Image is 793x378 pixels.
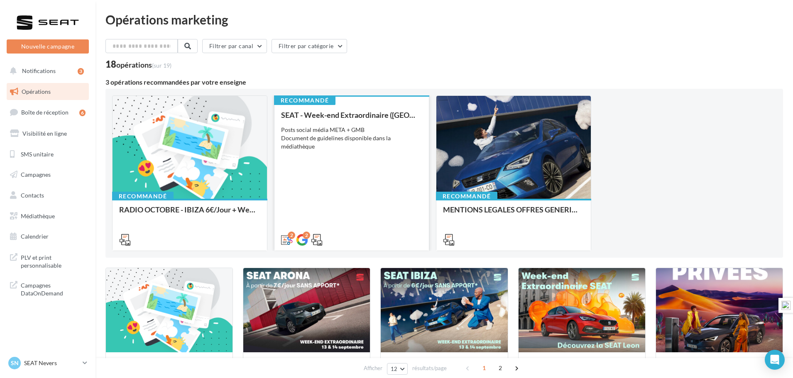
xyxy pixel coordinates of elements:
[21,280,86,298] span: Campagnes DataOnDemand
[21,233,49,240] span: Calendrier
[274,96,335,105] div: Recommandé
[21,171,51,178] span: Campagnes
[21,252,86,270] span: PLV et print personnalisable
[5,207,91,225] a: Médiathèque
[412,364,447,372] span: résultats/page
[303,232,310,239] div: 2
[202,39,267,53] button: Filtrer par canal
[5,62,87,80] button: Notifications 3
[22,88,51,95] span: Opérations
[7,39,89,54] button: Nouvelle campagne
[5,83,91,100] a: Opérations
[494,361,507,375] span: 2
[105,79,783,85] div: 3 opérations recommandées par votre enseigne
[443,205,584,222] div: MENTIONS LEGALES OFFRES GENERIQUES PRESSE 2025
[22,130,67,137] span: Visibilité en ligne
[5,125,91,142] a: Visibilité en ligne
[22,67,56,74] span: Notifications
[152,62,171,69] span: (sur 19)
[391,366,398,372] span: 12
[5,103,91,121] a: Boîte de réception6
[364,364,382,372] span: Afficher
[765,350,785,370] div: Open Intercom Messenger
[105,60,171,69] div: 18
[387,363,408,375] button: 12
[11,359,19,367] span: SN
[21,150,54,157] span: SMS unitaire
[5,166,91,183] a: Campagnes
[281,111,422,119] div: SEAT - Week-end Extraordinaire ([GEOGRAPHIC_DATA]) - OCTOBRE
[477,361,491,375] span: 1
[79,110,86,116] div: 6
[24,359,79,367] p: SEAT Nevers
[5,146,91,163] a: SMS unitaire
[21,192,44,199] span: Contacts
[7,355,89,371] a: SN SEAT Nevers
[5,228,91,245] a: Calendrier
[78,68,84,75] div: 3
[288,232,295,239] div: 2
[272,39,347,53] button: Filtrer par catégorie
[436,192,497,201] div: Recommandé
[281,126,422,151] div: Posts social média META + GMB Document de guidelines disponible dans la médiathèque
[5,187,91,204] a: Contacts
[105,13,783,26] div: Opérations marketing
[21,109,69,116] span: Boîte de réception
[5,249,91,273] a: PLV et print personnalisable
[119,205,260,222] div: RADIO OCTOBRE - IBIZA 6€/Jour + Week-end extraordinaire
[21,212,55,219] span: Médiathèque
[5,276,91,301] a: Campagnes DataOnDemand
[112,192,174,201] div: Recommandé
[116,61,171,68] div: opérations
